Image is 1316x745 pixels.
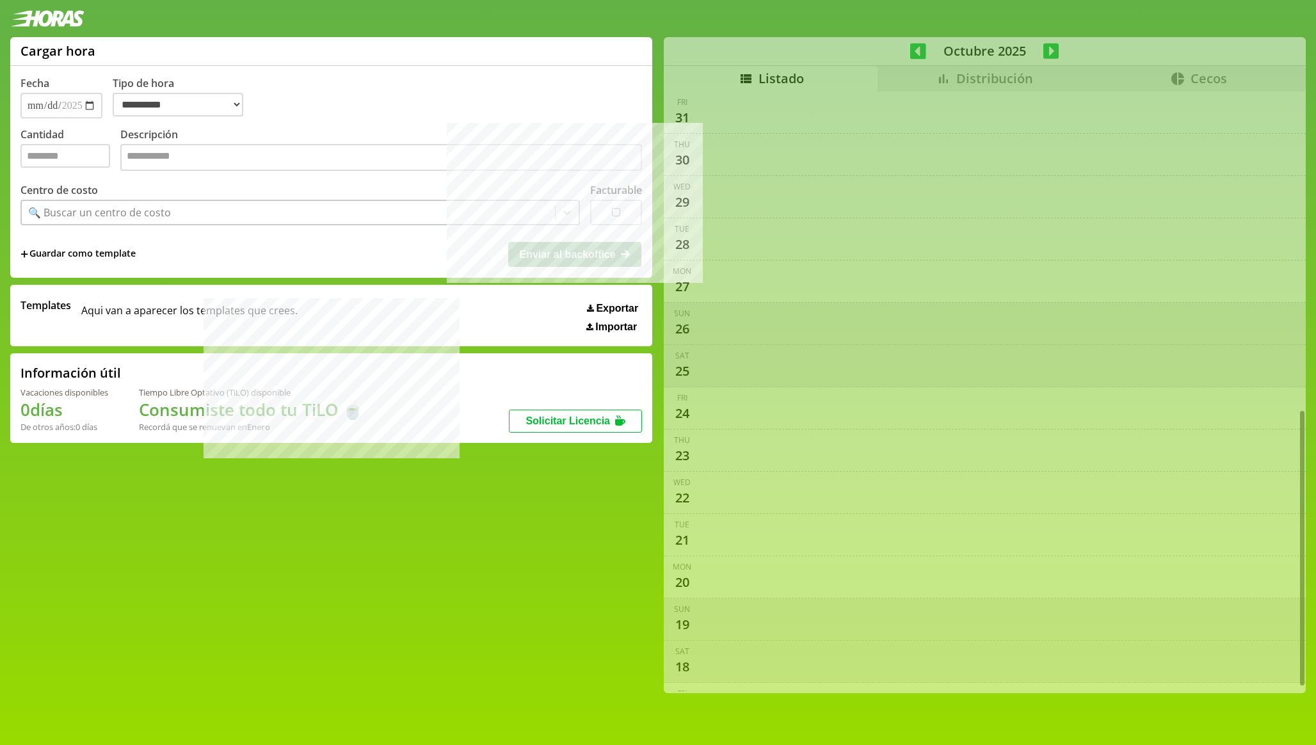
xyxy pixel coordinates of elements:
[20,421,108,433] div: De otros años: 0 días
[20,387,108,398] div: Vacaciones disponibles
[28,205,171,220] div: 🔍 Buscar un centro de costo
[583,302,642,315] button: Exportar
[10,10,84,27] img: logotipo
[113,76,253,118] label: Tipo de hora
[20,247,28,261] span: +
[20,144,110,168] input: Cantidad
[247,421,270,433] b: Enero
[120,127,642,174] label: Descripción
[509,410,642,433] button: Solicitar Licencia
[81,298,298,333] span: Aqui van a aparecer los templates que crees.
[20,183,98,197] label: Centro de costo
[20,364,121,381] h2: Información útil
[20,127,120,174] label: Cantidad
[20,298,71,312] span: Templates
[590,183,642,197] label: Facturable
[139,387,363,398] div: Tiempo Libre Optativo (TiLO) disponible
[139,421,363,433] div: Recordá que se renuevan en
[139,398,363,421] h1: Consumiste todo tu TiLO 🍵
[113,93,243,116] select: Tipo de hora
[20,398,108,421] h1: 0 días
[20,247,136,261] span: +Guardar como template
[20,76,49,90] label: Fecha
[596,303,638,314] span: Exportar
[120,144,642,171] textarea: Descripción
[595,321,637,333] span: Importar
[526,415,610,426] span: Solicitar Licencia
[20,42,95,60] h1: Cargar hora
